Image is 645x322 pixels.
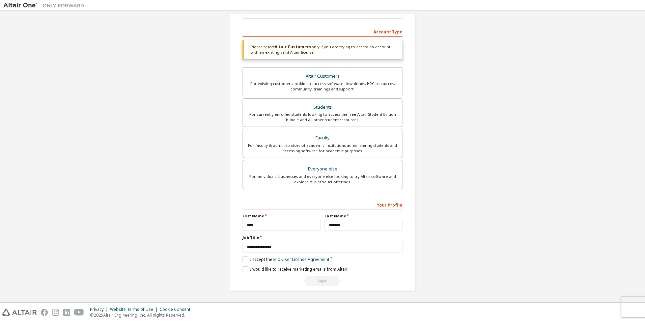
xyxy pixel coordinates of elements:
div: Students [247,103,398,112]
div: For faculty & administrators of academic institutions administering students and accessing softwa... [247,143,398,154]
div: Faculty [247,133,398,143]
a: End-User License Agreement [273,257,329,262]
label: First Name [243,213,320,219]
div: Account Type [243,26,402,37]
div: For individuals, businesses and everyone else looking to try Altair software and explore our prod... [247,174,398,185]
div: For existing customers looking to access software downloads, HPC resources, community, trainings ... [247,81,398,92]
img: altair_logo.svg [2,309,37,316]
div: Everyone else [247,164,398,174]
div: For currently enrolled students looking to access the free Altair Student Edition bundle and all ... [247,112,398,123]
div: Please select only if you are trying to access an account with an existing valid Altair license. [243,40,402,59]
img: youtube.svg [74,309,84,316]
p: © 2025 Altair Engineering, Inc. All Rights Reserved. [90,312,194,318]
div: Website Terms of Use [110,307,160,312]
label: I would like to receive marketing emails from Altair [243,266,347,272]
label: I accept the [243,257,329,262]
img: linkedin.svg [63,309,70,316]
div: Read and acccept EULA to continue [243,276,402,286]
img: instagram.svg [52,309,59,316]
div: Your Profile [243,199,402,210]
img: Altair One [3,2,88,9]
div: Altair Customers [247,72,398,81]
label: Last Name [325,213,402,219]
b: Altair Customers [275,44,311,50]
div: Cookie Consent [160,307,194,312]
div: Privacy [90,307,110,312]
label: Job Title [243,235,402,240]
img: facebook.svg [41,309,48,316]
